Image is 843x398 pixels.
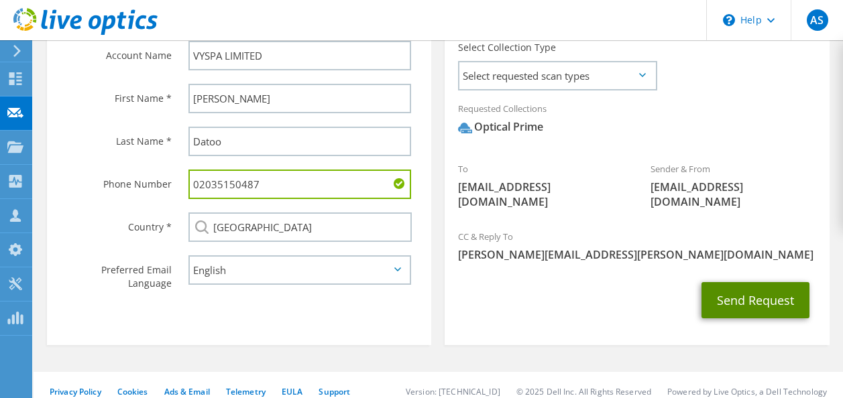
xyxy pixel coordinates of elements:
[458,119,543,135] div: Optical Prime
[651,180,816,209] span: [EMAIL_ADDRESS][DOMAIN_NAME]
[226,386,266,397] a: Telemetry
[445,94,829,148] div: Requested Collections
[807,9,828,31] span: AS
[50,386,101,397] a: Privacy Policy
[445,222,829,269] div: CC & Reply To
[164,386,210,397] a: Ads & Email
[117,386,148,397] a: Cookies
[445,155,637,216] div: To
[458,41,556,54] label: Select Collection Type
[60,127,172,148] label: Last Name *
[637,155,830,216] div: Sender & From
[60,212,172,234] label: Country *
[282,386,302,397] a: EULA
[459,62,655,89] span: Select requested scan types
[60,84,172,105] label: First Name *
[319,386,350,397] a: Support
[458,180,624,209] span: [EMAIL_ADDRESS][DOMAIN_NAME]
[701,282,809,318] button: Send Request
[667,386,827,397] li: Powered by Live Optics, a Dell Technology
[60,255,172,290] label: Preferred Email Language
[723,14,735,26] svg: \n
[458,247,816,262] span: [PERSON_NAME][EMAIL_ADDRESS][PERSON_NAME][DOMAIN_NAME]
[406,386,500,397] li: Version: [TECHNICAL_ID]
[60,170,172,191] label: Phone Number
[516,386,651,397] li: © 2025 Dell Inc. All Rights Reserved
[60,41,172,62] label: Account Name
